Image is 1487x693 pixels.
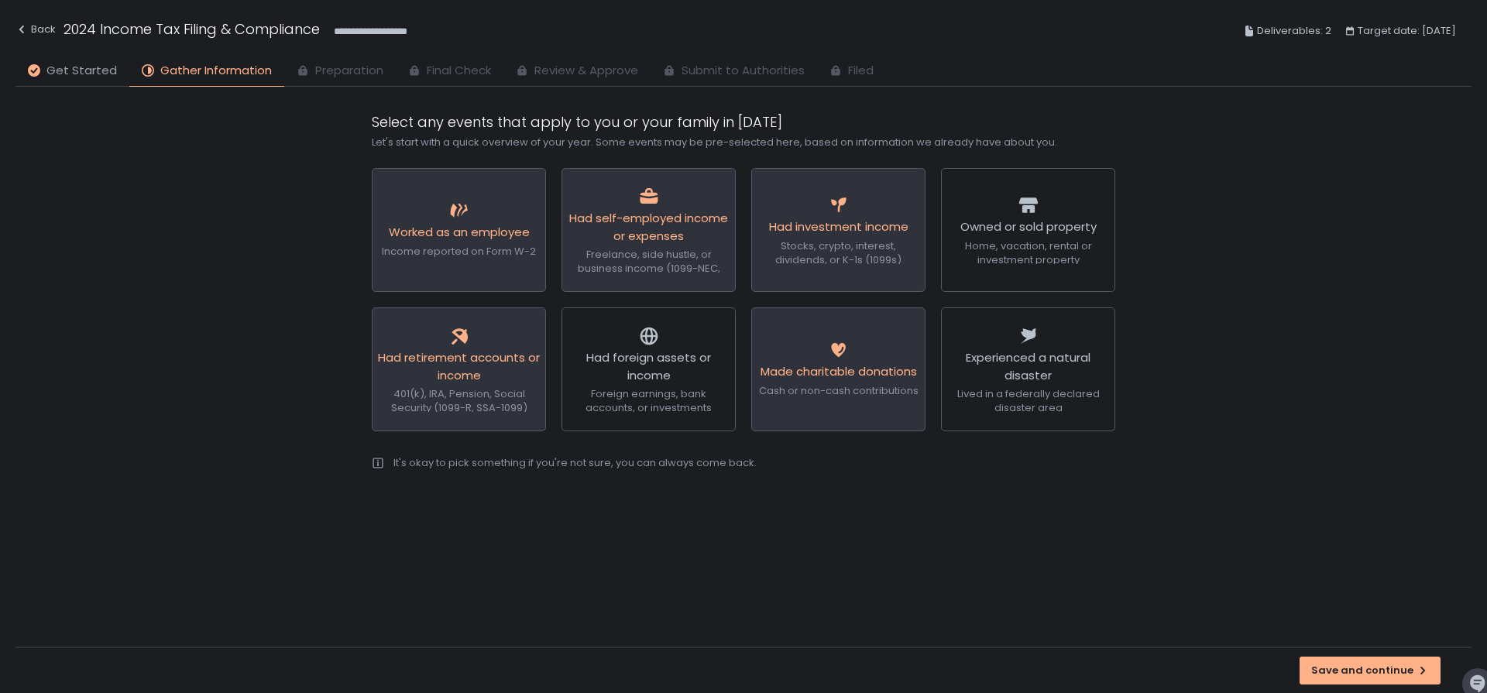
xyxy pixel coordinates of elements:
[848,62,874,80] span: Filed
[391,386,527,415] span: 401(k), IRA, Pension, Social Security (1099-R, SSA-1099)
[372,136,1115,149] div: Let's start with a quick overview of your year. Some events may be pre-selected here, based on in...
[382,244,536,259] span: Income reported on Form W-2
[578,247,720,290] span: Freelance, side hustle, or business income (1099-NEC, 1099-K)
[569,210,728,244] span: Had self-employed income or expenses
[393,456,757,470] div: It's okay to pick something if you're not sure, you can always come back.
[586,386,712,415] span: Foreign earnings, bank accounts, or investments
[761,363,917,379] span: Made charitable donations
[775,238,901,267] span: Stocks, crypto, interest, dividends, or K-1s (1099s)
[315,62,383,80] span: Preparation
[586,349,711,383] span: Had foreign assets or income
[1300,657,1441,684] button: Save and continue
[534,62,638,80] span: Review & Approve
[1257,22,1331,40] span: Deliverables: 2
[64,19,320,39] h1: 2024 Income Tax Filing & Compliance
[960,218,1097,235] span: Owned or sold property
[965,238,1092,267] span: Home, vacation, rental or investment property
[1358,22,1456,40] span: Target date: [DATE]
[966,349,1090,383] span: Experienced a natural disaster
[957,386,1100,415] span: Lived in a federally declared disaster area
[682,62,805,80] span: Submit to Authorities
[378,349,540,383] span: Had retirement accounts or income
[15,20,56,39] div: Back
[46,62,117,80] span: Get Started
[769,218,908,235] span: Had investment income
[160,62,272,80] span: Gather Information
[1311,664,1429,678] div: Save and continue
[372,111,1115,132] h1: Select any events that apply to you or your family in [DATE]
[15,19,56,44] button: Back
[389,224,530,240] span: Worked as an employee
[427,62,491,80] span: Final Check
[759,383,919,398] span: Cash or non-cash contributions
